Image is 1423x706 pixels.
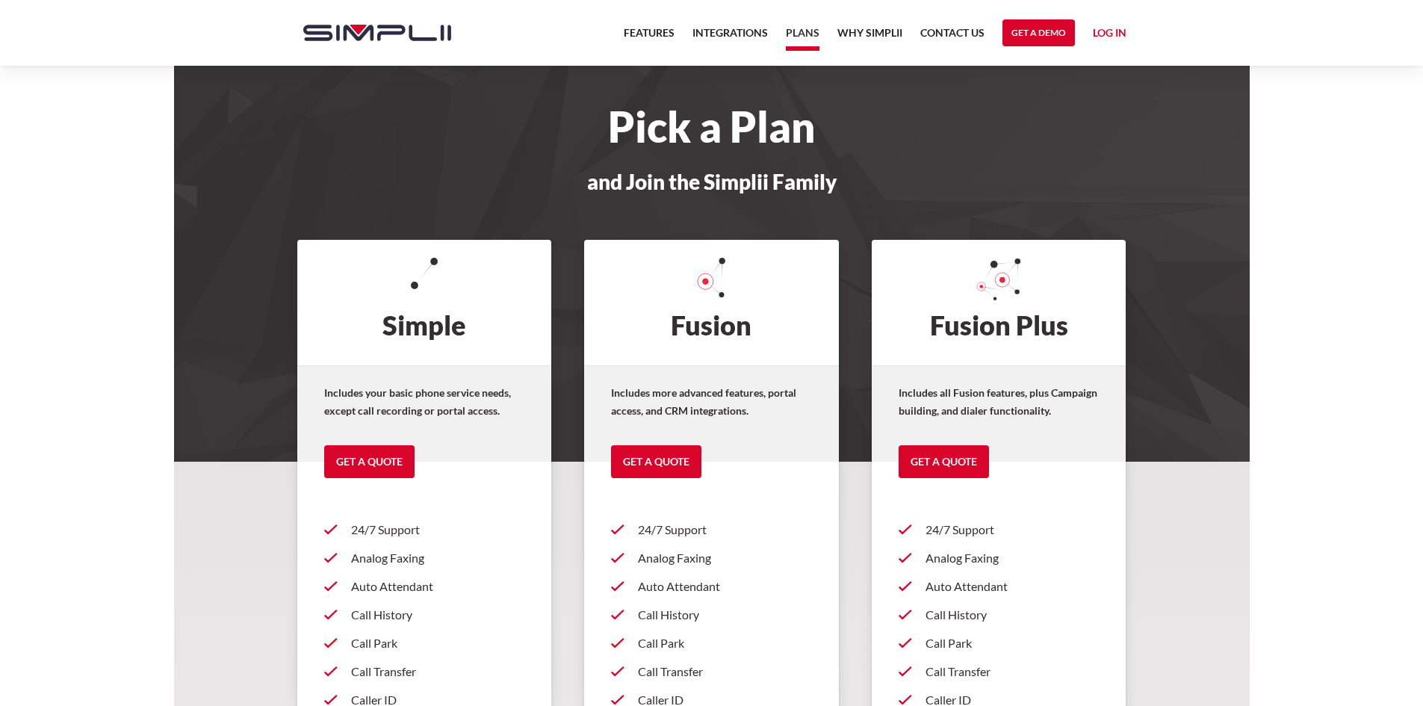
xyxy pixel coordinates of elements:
p: Call Park [926,634,1100,652]
a: Analog Faxing [324,544,525,572]
a: Features [624,24,675,51]
p: 24/7 Support [926,521,1100,539]
p: 24/7 Support [638,521,812,539]
p: Call History [638,606,812,624]
p: Analog Faxing [351,549,525,567]
a: Call History [611,601,812,629]
a: Get a Demo [1002,19,1075,46]
a: Auto Attendant [899,572,1100,601]
a: 24/7 Support [324,515,525,544]
a: Analog Faxing [611,544,812,572]
a: Call Park [611,629,812,657]
a: Call Transfer [324,657,525,686]
p: Call Transfer [926,663,1100,681]
a: Call Park [324,629,525,657]
p: Call History [351,606,525,624]
h1: Pick a Plan [288,111,1135,143]
a: Plans [786,24,819,51]
a: Call Transfer [611,657,812,686]
p: 24/7 Support [351,521,525,539]
strong: Includes all Fusion features, plus Campaign building, and dialer functionality. [899,386,1097,417]
p: Analog Faxing [926,549,1100,567]
p: Call Park [351,634,525,652]
a: Call Park [899,629,1100,657]
h2: Fusion Plus [872,240,1126,365]
p: Call Park [638,634,812,652]
a: 24/7 Support [899,515,1100,544]
a: Call History [324,601,525,629]
p: Call History [926,606,1100,624]
img: Simplii [303,25,451,41]
p: Auto Attendant [351,578,525,595]
a: 24/7 Support [611,515,812,544]
a: Auto Attendant [611,572,812,601]
a: Why Simplii [837,24,902,51]
a: Log in [1093,24,1126,46]
a: Get a Quote [611,445,701,478]
p: Analog Faxing [638,549,812,567]
p: Auto Attendant [926,578,1100,595]
h3: and Join the Simplii Family [288,170,1135,193]
a: Integrations [692,24,768,51]
a: Call History [899,601,1100,629]
a: Call Transfer [899,657,1100,686]
strong: Includes more advanced features, portal access, and CRM integrations. [611,386,796,417]
h2: Simple [297,240,552,365]
a: Analog Faxing [899,544,1100,572]
a: Get a Quote [899,445,989,478]
p: Auto Attendant [638,578,812,595]
p: Includes your basic phone service needs, except call recording or portal access. [324,384,525,420]
a: Contact US [920,24,985,51]
p: Call Transfer [351,663,525,681]
h2: Fusion [584,240,839,365]
p: Call Transfer [638,663,812,681]
a: Get a Quote [324,445,415,478]
a: Auto Attendant [324,572,525,601]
